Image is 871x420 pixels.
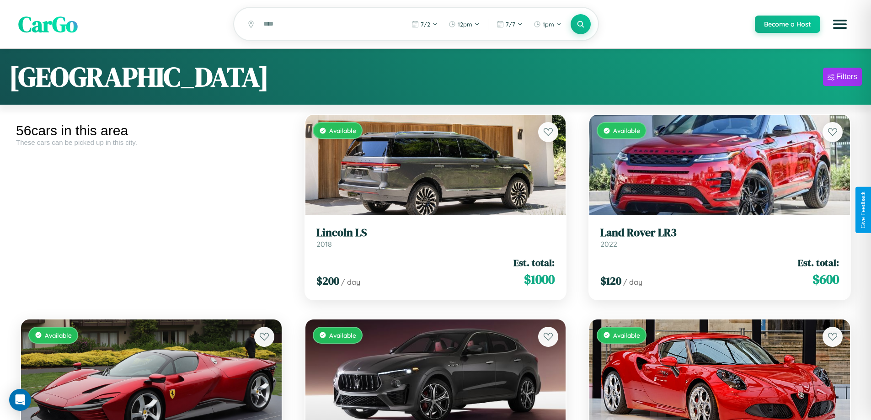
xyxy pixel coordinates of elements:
span: $ 120 [600,273,621,288]
span: Est. total: [798,256,839,269]
span: 2022 [600,239,617,249]
div: Open Intercom Messenger [9,389,31,411]
h3: Land Rover LR3 [600,226,839,239]
span: Available [45,331,72,339]
button: Become a Host [755,16,820,33]
button: Open menu [827,11,853,37]
span: Available [329,127,356,134]
span: / day [623,277,642,287]
button: 7/2 [407,17,442,32]
div: Give Feedback [860,191,866,229]
span: $ 1000 [524,270,555,288]
a: Land Rover LR32022 [600,226,839,249]
span: Available [613,127,640,134]
span: 2018 [316,239,332,249]
span: 7 / 7 [506,21,515,28]
h1: [GEOGRAPHIC_DATA] [9,58,269,96]
div: 56 cars in this area [16,123,287,138]
span: Available [329,331,356,339]
a: Lincoln LS2018 [316,226,555,249]
span: 7 / 2 [421,21,430,28]
span: CarGo [18,9,78,39]
div: These cars can be picked up in this city. [16,138,287,146]
button: 1pm [529,17,566,32]
span: Available [613,331,640,339]
button: Filters [823,68,862,86]
span: $ 200 [316,273,339,288]
span: 12pm [458,21,472,28]
button: 7/7 [492,17,527,32]
span: Est. total: [513,256,555,269]
span: 1pm [543,21,554,28]
span: / day [341,277,360,287]
div: Filters [836,72,857,81]
h3: Lincoln LS [316,226,555,239]
button: 12pm [444,17,484,32]
span: $ 600 [812,270,839,288]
